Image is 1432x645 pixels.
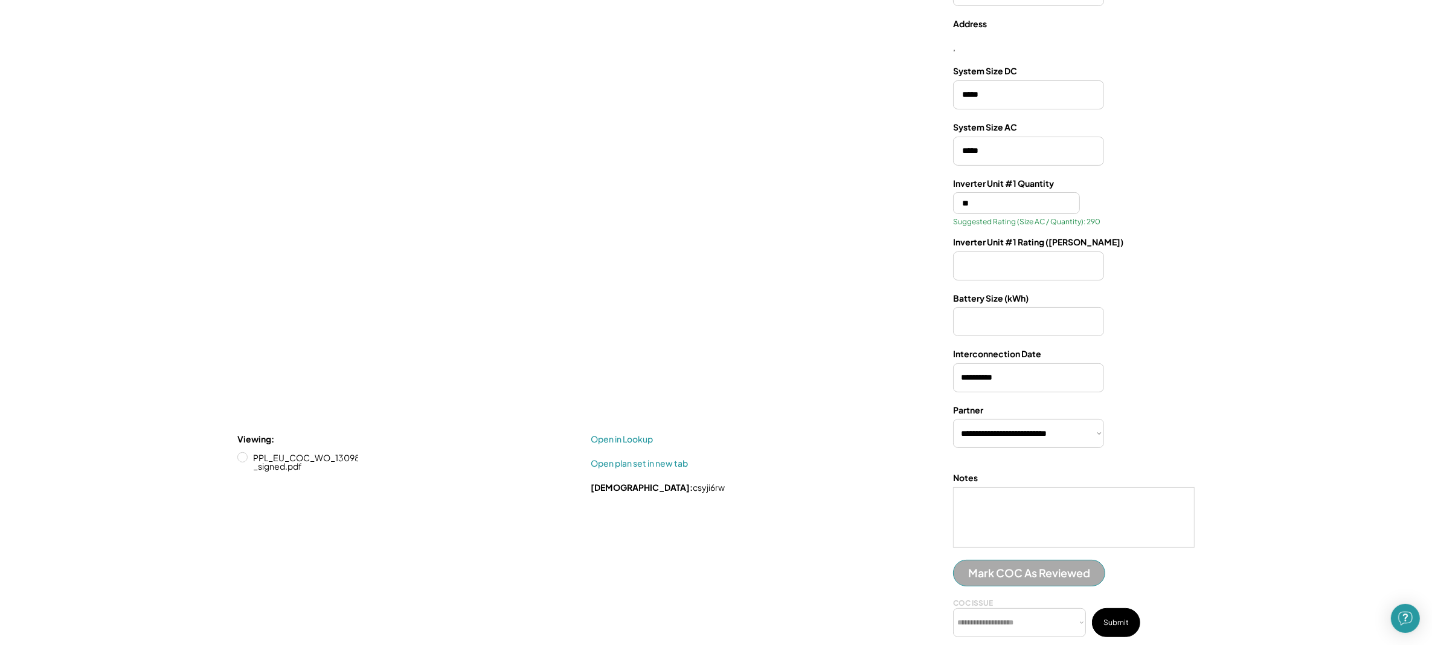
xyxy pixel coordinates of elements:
[953,178,1054,190] div: Inverter Unit #1 Quantity
[953,236,1123,248] div: Inverter Unit #1 Rating ([PERSON_NAME])
[237,433,274,446] div: Viewing:
[953,598,993,608] div: COC ISSUE
[591,482,693,493] strong: [DEMOGRAPHIC_DATA]:
[591,458,688,470] a: Open plan set in new tab
[953,404,983,416] div: Partner
[953,293,1029,305] div: Battery Size (kWh)
[1391,604,1420,633] div: Open Intercom Messenger
[953,65,1017,77] div: System Size DC
[953,560,1105,586] button: Mark COC As Reviewed
[591,433,681,446] a: Open in Lookup
[953,18,987,54] div: ,
[953,472,978,484] div: Notes
[953,217,1100,227] div: Suggested Rating (Size AC / Quantity): 290
[591,482,725,494] div: csyji6rw
[953,348,1041,360] div: Interconnection Date
[953,122,1017,134] div: System Size AC
[1092,608,1140,637] button: Submit
[953,18,987,29] strong: Address
[249,453,388,470] label: PPL_EU_COC_WO_13098486_-_signed.pdf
